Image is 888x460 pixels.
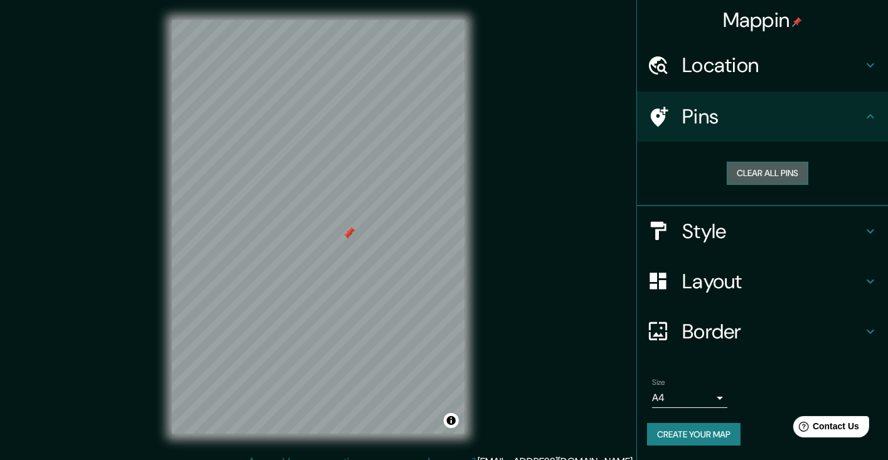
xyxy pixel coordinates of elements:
[652,388,727,408] div: A4
[637,306,888,357] div: Border
[637,256,888,306] div: Layout
[444,413,459,428] button: Toggle attribution
[637,206,888,256] div: Style
[682,219,863,244] h4: Style
[776,411,874,446] iframe: Help widget launcher
[682,319,863,344] h4: Border
[682,104,863,129] h4: Pins
[652,377,665,387] label: Size
[637,40,888,90] div: Location
[682,269,863,294] h4: Layout
[172,20,465,434] canvas: Map
[682,53,863,78] h4: Location
[637,91,888,142] div: Pins
[792,17,802,27] img: pin-icon.png
[727,162,808,185] button: Clear all pins
[723,8,803,33] h4: Mappin
[647,423,741,446] button: Create your map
